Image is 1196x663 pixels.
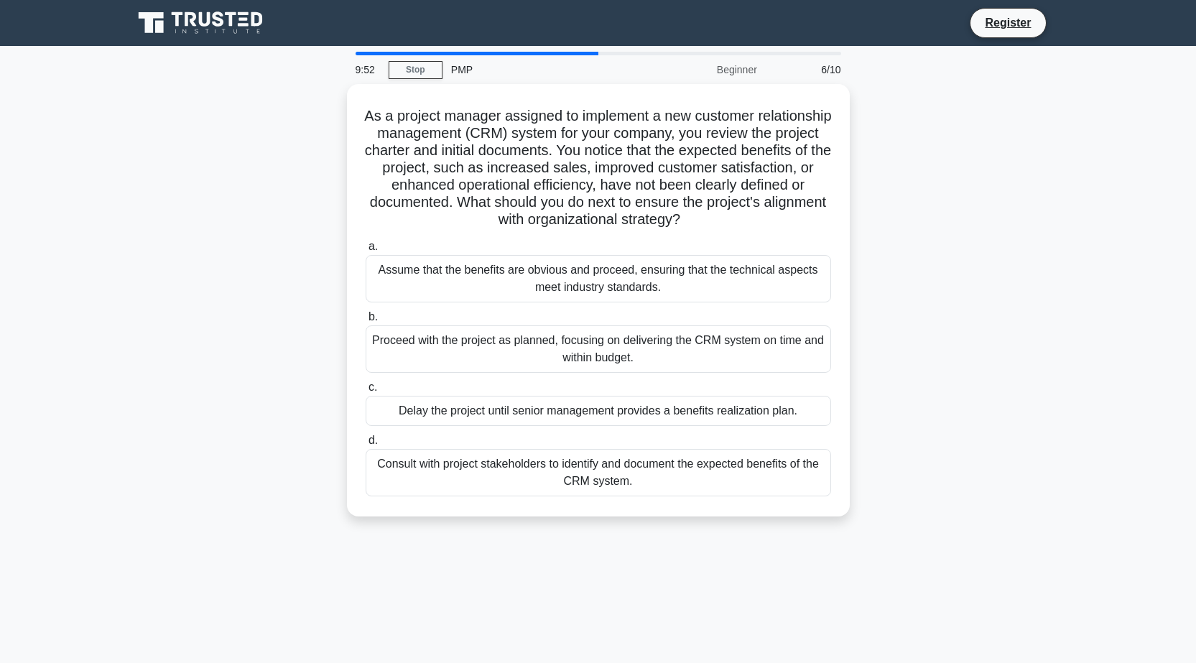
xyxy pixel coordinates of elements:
div: Proceed with the project as planned, focusing on delivering the CRM system on time and within bud... [366,325,831,373]
div: Consult with project stakeholders to identify and document the expected benefits of the CRM system. [366,449,831,496]
div: Delay the project until senior management provides a benefits realization plan. [366,396,831,426]
div: 9:52 [347,55,389,84]
div: Beginner [640,55,766,84]
a: Register [976,14,1039,32]
span: b. [368,310,378,323]
div: PMP [442,55,640,84]
span: c. [368,381,377,393]
h5: As a project manager assigned to implement a new customer relationship management (CRM) system fo... [364,107,833,229]
a: Stop [389,61,442,79]
div: Assume that the benefits are obvious and proceed, ensuring that the technical aspects meet indust... [366,255,831,302]
span: d. [368,434,378,446]
span: a. [368,240,378,252]
div: 6/10 [766,55,850,84]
